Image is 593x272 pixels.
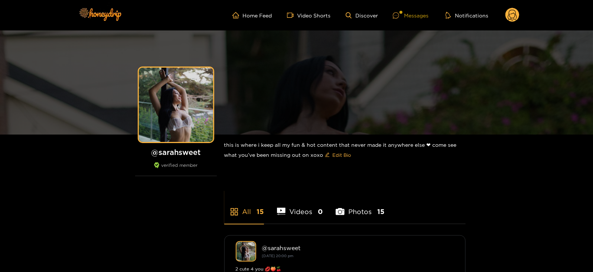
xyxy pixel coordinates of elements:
div: verified member [135,162,217,176]
div: this is where i keep all my fun & hot content that never made it anywhere else ❤︎︎ come see what ... [224,135,466,167]
li: Videos [277,190,323,224]
span: 15 [377,207,384,216]
li: All [224,190,264,224]
h1: @ sarahsweet [135,148,217,157]
img: sarahsweet [236,241,256,262]
span: 15 [257,207,264,216]
a: Video Shorts [287,12,331,19]
button: Notifications [443,12,491,19]
a: Discover [346,12,378,19]
button: editEdit Bio [323,149,353,161]
small: [DATE] 20:00 pm [262,254,294,258]
span: Edit Bio [333,151,351,159]
span: edit [325,152,330,158]
a: Home Feed [232,12,272,19]
div: Messages [393,11,429,20]
li: Photos [336,190,384,224]
span: home [232,12,243,19]
span: 0 [318,207,323,216]
span: appstore [230,207,239,216]
span: video-camera [287,12,297,19]
div: @ sarahsweet [262,245,454,251]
